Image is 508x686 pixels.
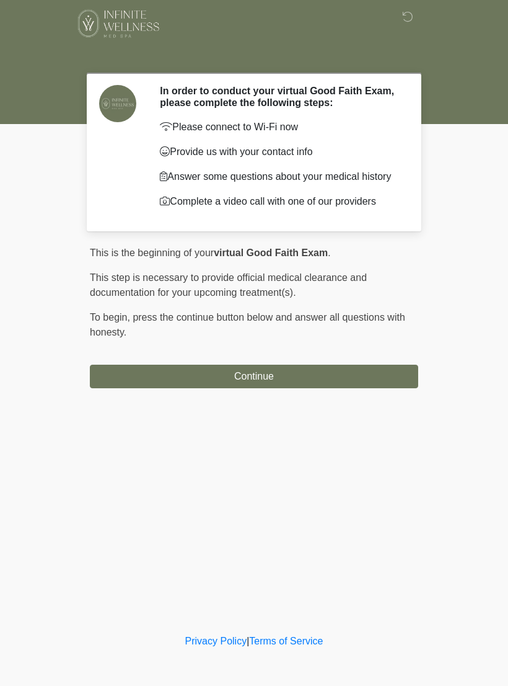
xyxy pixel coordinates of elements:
[160,120,400,135] p: Please connect to Wi-Fi now
[160,169,400,184] p: Answer some questions about your medical history
[249,636,323,646] a: Terms of Service
[247,636,249,646] a: |
[90,365,418,388] button: Continue
[160,85,400,109] h2: In order to conduct your virtual Good Faith Exam, please complete the following steps:
[81,45,427,68] h1: ‎ ‎ ‎ ‎
[328,247,330,258] span: .
[185,636,247,646] a: Privacy Policy
[90,312,405,337] span: press the continue button below and answer all questions with honesty.
[90,312,133,323] span: To begin,
[90,247,214,258] span: This is the beginning of your
[77,9,159,38] img: Infinite Wellness Med Spa Logo
[160,194,400,209] p: Complete a video call with one of our providers
[90,272,367,298] span: This step is necessary to provide official medical clearance and documentation for your upcoming ...
[160,145,400,159] p: Provide us with your contact info
[99,85,136,122] img: Agent Avatar
[214,247,328,258] strong: virtual Good Faith Exam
